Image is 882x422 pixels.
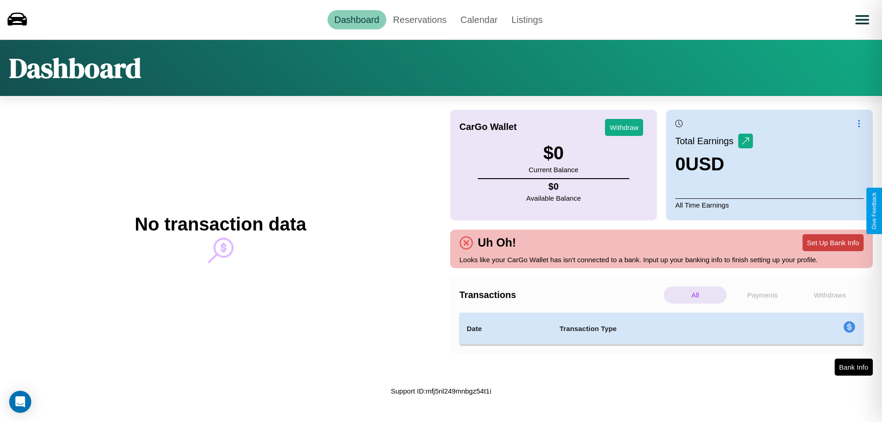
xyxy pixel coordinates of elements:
[605,119,643,136] button: Withdraw
[135,214,306,235] h2: No transaction data
[529,143,578,163] h3: $ 0
[459,290,661,300] h4: Transactions
[675,154,753,174] h3: 0 USD
[453,10,504,29] a: Calendar
[835,359,873,376] button: Bank Info
[328,10,386,29] a: Dashboard
[9,391,31,413] div: Open Intercom Messenger
[849,7,875,33] button: Open menu
[798,287,861,304] p: Withdraws
[473,236,520,249] h4: Uh Oh!
[386,10,454,29] a: Reservations
[529,163,578,176] p: Current Balance
[467,323,545,334] h4: Date
[664,287,727,304] p: All
[459,253,864,266] p: Looks like your CarGo Wallet has isn't connected to a bank. Input up your banking info to finish ...
[504,10,549,29] a: Listings
[459,313,864,345] table: simple table
[803,234,864,251] button: Set Up Bank Info
[675,133,738,149] p: Total Earnings
[560,323,768,334] h4: Transaction Type
[9,49,141,87] h1: Dashboard
[871,192,877,230] div: Give Feedback
[459,122,517,132] h4: CarGo Wallet
[526,192,581,204] p: Available Balance
[675,198,864,211] p: All Time Earnings
[526,181,581,192] h4: $ 0
[731,287,794,304] p: Payments
[391,385,491,397] p: Support ID: mfj5nl249mnbgz54t1i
